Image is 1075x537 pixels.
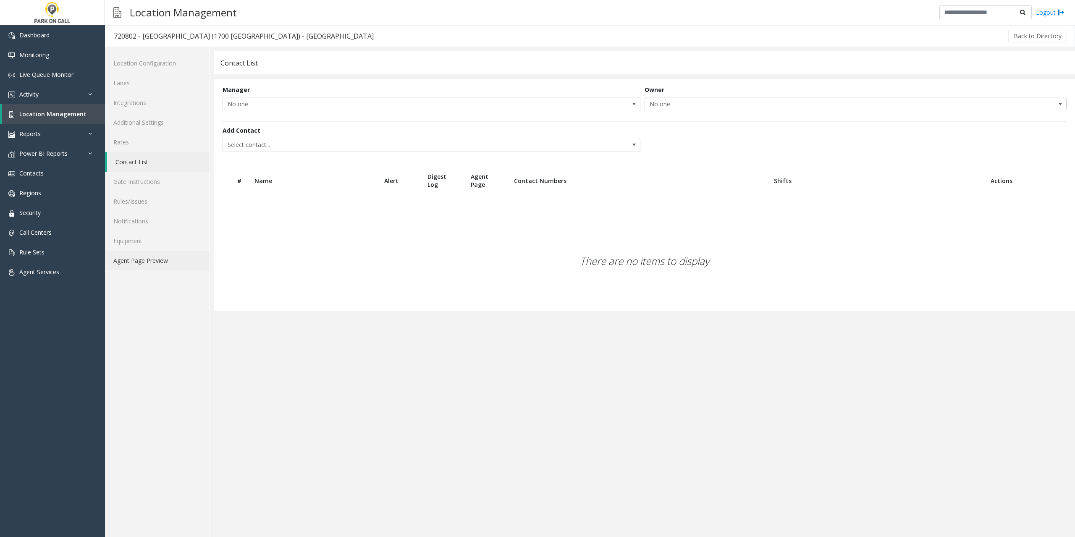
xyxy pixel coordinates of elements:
[214,212,1075,311] div: There are no items to display
[8,72,15,79] img: 'icon'
[508,166,768,195] th: Contact Numbers
[220,58,258,68] div: Contact List
[8,210,15,217] img: 'icon'
[8,32,15,39] img: 'icon'
[19,71,73,79] span: Live Queue Monitor
[19,110,87,118] span: Location Management
[19,248,45,256] span: Rule Sets
[19,31,50,39] span: Dashboard
[378,166,421,195] th: Alert
[105,53,210,73] a: Location Configuration
[248,166,378,195] th: Name
[19,169,44,177] span: Contacts
[8,52,15,59] img: 'icon'
[8,249,15,256] img: 'icon'
[105,113,210,132] a: Additional Settings
[223,126,260,135] label: Add Contact
[231,166,248,195] th: #
[8,111,15,118] img: 'icon'
[1058,8,1065,17] img: logout
[19,90,39,98] span: Activity
[1008,30,1067,42] button: Back to Directory
[645,97,982,111] span: No one
[19,228,52,236] span: Call Centers
[984,166,1071,195] th: Actions
[105,132,210,152] a: Rates
[105,172,210,191] a: Gate Instructions
[8,170,15,177] img: 'icon'
[768,166,984,195] th: Shifts
[19,209,41,217] span: Security
[126,2,241,23] h3: Location Management
[105,231,210,251] a: Equipment
[223,138,556,152] span: Select contact...
[1036,8,1065,17] a: Logout
[105,211,210,231] a: Notifications
[113,2,121,23] img: pageIcon
[645,85,664,94] label: Owner
[114,31,374,42] div: 720802 - [GEOGRAPHIC_DATA] (1700 [GEOGRAPHIC_DATA]) - [GEOGRAPHIC_DATA]
[8,230,15,236] img: 'icon'
[107,152,210,172] a: Contact List
[19,130,41,138] span: Reports
[223,97,556,111] span: No one
[8,92,15,98] img: 'icon'
[19,51,49,59] span: Monitoring
[19,268,59,276] span: Agent Services
[8,269,15,276] img: 'icon'
[105,93,210,113] a: Integrations
[645,97,1067,111] span: NO DATA FOUND
[19,149,68,157] span: Power BI Reports
[105,73,210,93] a: Lanes
[464,166,508,195] th: Agent Page
[105,251,210,270] a: Agent Page Preview
[223,85,250,94] label: Manager
[8,131,15,138] img: 'icon'
[2,104,105,124] a: Location Management
[19,189,41,197] span: Regions
[8,190,15,197] img: 'icon'
[421,166,464,195] th: Digest Log
[105,191,210,211] a: Rules/Issues
[8,151,15,157] img: 'icon'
